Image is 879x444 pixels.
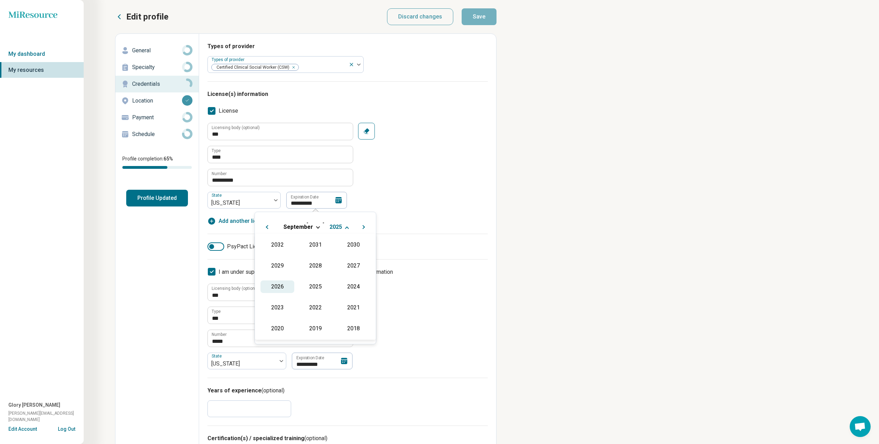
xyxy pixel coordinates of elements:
[115,59,199,76] a: Specialty
[212,64,291,71] span: Certified Clinical Social Worker (CSW)
[260,220,272,232] button: Previous Month
[115,151,199,173] div: Profile completion:
[115,76,199,92] a: Credentials
[115,42,199,59] a: General
[336,322,370,335] div: 2018
[336,280,370,293] div: 2024
[207,90,488,98] h3: License(s) information
[387,8,454,25] button: Discard changes
[212,309,221,314] label: Type
[132,80,182,88] p: Credentials
[283,224,313,230] span: September
[298,259,332,272] div: 2028
[212,332,227,337] label: Number
[298,280,332,293] div: 2025
[132,97,182,105] p: Location
[126,190,188,206] button: Profile Updated
[304,435,327,442] span: (optional)
[164,156,173,161] span: 65 %
[132,63,182,72] p: Specialty
[219,217,270,225] span: Add another license
[207,42,488,51] h3: Types of provider
[132,130,182,138] p: Schedule
[212,193,223,198] label: State
[219,269,393,275] span: I am under supervision, so I will list my supervisor’s license information
[298,322,332,335] div: 2019
[115,109,199,126] a: Payment
[126,11,168,22] p: Edit profile
[329,223,342,231] button: 2025
[336,239,370,251] div: 2030
[207,386,488,395] h3: Years of experience
[8,426,37,433] button: Edit Account
[58,426,75,431] button: Log Out
[260,301,294,314] div: 2023
[212,126,260,130] label: Licensing body (optional)
[336,259,370,272] div: 2027
[212,57,246,62] label: Types of provider
[260,239,294,251] div: 2032
[8,401,60,409] span: Glory [PERSON_NAME]
[260,322,294,335] div: 2020
[122,166,192,169] div: Profile completion
[850,416,871,437] div: Open chat
[336,301,370,314] div: 2021
[207,242,269,251] label: PsyPact License
[255,212,376,344] div: Choose Date
[207,434,488,443] h3: Certification(s) / specialized training
[208,307,353,324] input: credential.supervisorLicense.0.name
[8,410,84,423] span: [PERSON_NAME][EMAIL_ADDRESS][DOMAIN_NAME]
[208,146,353,163] input: credential.licenses.0.name
[115,126,199,143] a: Schedule
[260,259,294,272] div: 2029
[462,8,497,25] button: Save
[298,239,332,251] div: 2031
[219,107,238,115] span: License
[260,280,294,293] div: 2026
[115,11,168,22] button: Edit profile
[283,223,313,231] button: September
[207,217,270,225] button: Add another license
[260,220,370,231] h2: [DATE]
[115,92,199,109] a: Location
[132,113,182,122] p: Payment
[212,286,260,291] label: Licensing body (optional)
[262,387,285,394] span: (optional)
[298,301,332,314] div: 2022
[329,224,342,230] span: 2025
[132,46,182,55] p: General
[212,149,221,153] label: Type
[212,354,223,359] label: State
[212,172,227,176] label: Number
[359,220,370,232] button: Next Month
